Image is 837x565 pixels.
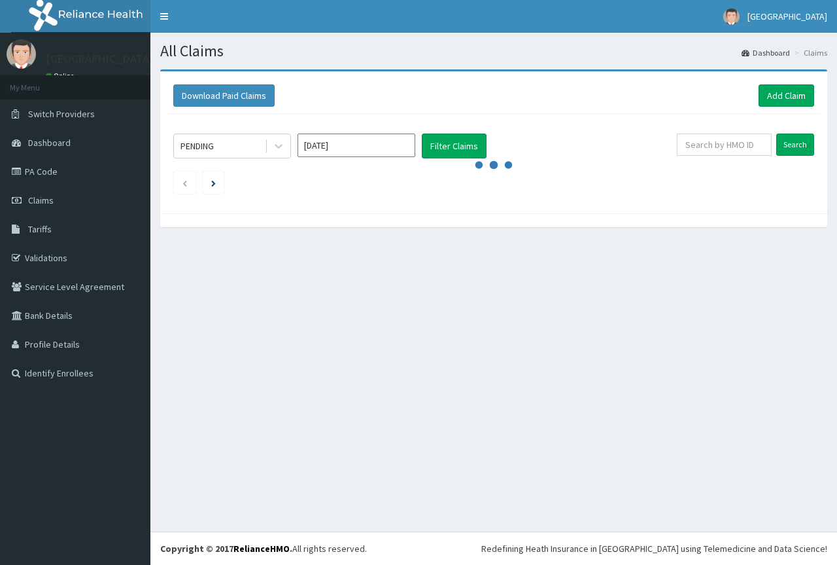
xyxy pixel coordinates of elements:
[46,71,77,81] a: Online
[211,177,216,189] a: Next page
[742,47,790,58] a: Dashboard
[776,134,814,156] input: Search
[298,134,415,157] input: Select Month and Year
[747,10,827,22] span: [GEOGRAPHIC_DATA]
[481,542,827,555] div: Redefining Heath Insurance in [GEOGRAPHIC_DATA] using Telemedicine and Data Science!
[723,9,740,25] img: User Image
[180,139,214,153] div: PENDING
[474,145,513,185] svg: audio-loading
[759,84,814,107] a: Add Claim
[173,84,275,107] button: Download Paid Claims
[182,177,188,189] a: Previous page
[28,194,54,206] span: Claims
[422,134,487,158] button: Filter Claims
[233,543,290,555] a: RelianceHMO
[7,39,36,69] img: User Image
[28,108,95,120] span: Switch Providers
[677,134,772,156] input: Search by HMO ID
[160,543,292,555] strong: Copyright © 2017 .
[46,53,154,65] p: [GEOGRAPHIC_DATA]
[150,532,837,565] footer: All rights reserved.
[160,43,827,60] h1: All Claims
[28,223,52,235] span: Tariffs
[791,47,827,58] li: Claims
[28,137,71,149] span: Dashboard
